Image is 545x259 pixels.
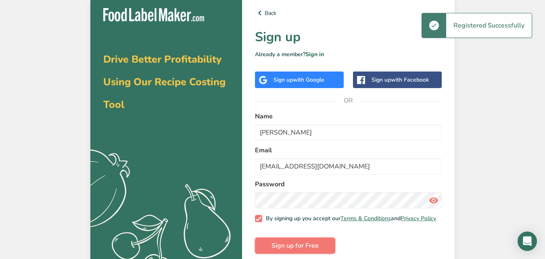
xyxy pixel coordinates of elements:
[255,8,442,18] a: Back
[372,76,429,84] div: Sign up
[255,124,442,141] input: John Doe
[103,53,226,112] span: Drive Better Profitability Using Our Recipe Costing Tool
[262,215,436,222] span: By signing up you accept our and
[446,13,532,38] div: Registered Successfully
[305,51,324,58] a: Sign in
[103,8,204,21] img: Food Label Maker
[255,179,442,189] label: Password
[518,232,537,251] div: Open Intercom Messenger
[391,76,429,84] span: with Facebook
[255,112,442,121] label: Name
[255,145,442,155] label: Email
[255,50,442,59] p: Already a member?
[336,88,361,113] span: OR
[255,238,335,254] button: Sign up for Free
[271,241,319,251] span: Sign up for Free
[255,158,442,175] input: email@example.com
[274,76,324,84] div: Sign up
[255,27,442,47] h1: Sign up
[340,215,391,222] a: Terms & Conditions
[401,215,436,222] a: Privacy Policy
[293,76,324,84] span: with Google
